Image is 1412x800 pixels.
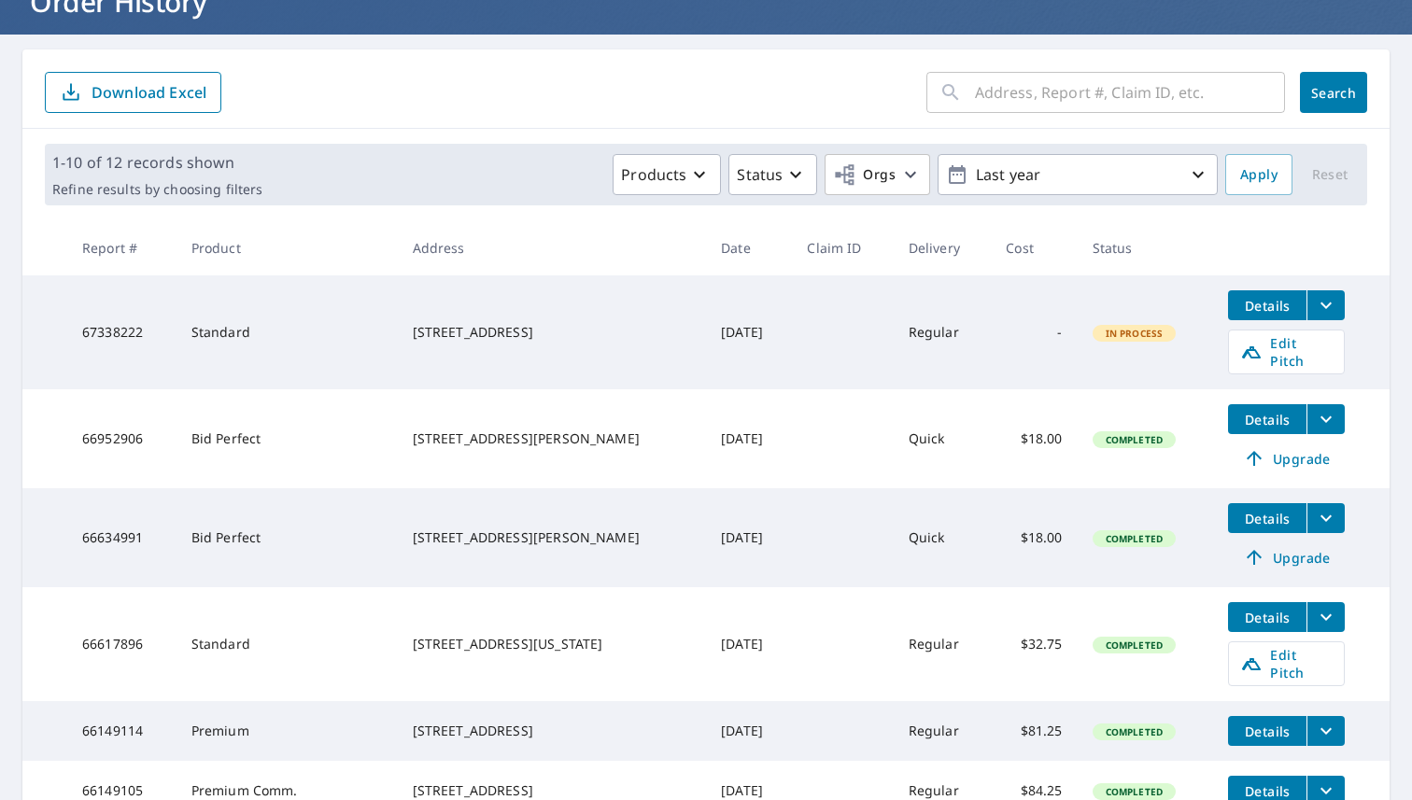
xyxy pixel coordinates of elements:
[991,220,1077,275] th: Cost
[833,163,896,187] span: Orgs
[1239,510,1295,527] span: Details
[413,722,692,740] div: [STREET_ADDRESS]
[413,429,692,448] div: [STREET_ADDRESS][PERSON_NAME]
[1240,163,1278,187] span: Apply
[1094,639,1174,652] span: Completed
[1094,725,1174,738] span: Completed
[1306,503,1345,533] button: filesDropdownBtn-66634991
[1240,646,1333,681] span: Edit Pitch
[1300,72,1367,113] button: Search
[398,220,707,275] th: Address
[67,701,176,761] td: 66149114
[1239,546,1334,568] span: Upgrade
[1225,154,1292,195] button: Apply
[1228,404,1306,434] button: detailsBtn-66952906
[413,781,692,800] div: [STREET_ADDRESS]
[938,154,1218,195] button: Last year
[1239,723,1295,740] span: Details
[92,82,206,103] p: Download Excel
[991,488,1077,587] td: $18.00
[67,488,176,587] td: 66634991
[792,220,893,275] th: Claim ID
[1228,503,1306,533] button: detailsBtn-66634991
[1094,532,1174,545] span: Completed
[176,220,398,275] th: Product
[894,275,992,389] td: Regular
[176,488,398,587] td: Bid Perfect
[1078,220,1214,275] th: Status
[1228,641,1345,686] a: Edit Pitch
[737,163,783,186] p: Status
[1306,290,1345,320] button: filesDropdownBtn-67338222
[1094,433,1174,446] span: Completed
[894,587,992,701] td: Regular
[176,275,398,389] td: Standard
[1315,84,1352,102] span: Search
[894,701,992,761] td: Regular
[706,587,792,701] td: [DATE]
[991,275,1077,389] td: -
[991,389,1077,488] td: $18.00
[1094,785,1174,798] span: Completed
[613,154,721,195] button: Products
[1228,330,1345,374] a: Edit Pitch
[975,66,1285,119] input: Address, Report #, Claim ID, etc.
[1239,411,1295,428] span: Details
[825,154,930,195] button: Orgs
[52,181,262,198] p: Refine results by choosing filters
[1239,609,1295,626] span: Details
[1228,290,1306,320] button: detailsBtn-67338222
[894,389,992,488] td: Quick
[1228,716,1306,746] button: detailsBtn-66149114
[706,488,792,587] td: [DATE]
[67,389,176,488] td: 66952906
[621,163,686,186] p: Products
[67,587,176,701] td: 66617896
[1228,443,1345,473] a: Upgrade
[968,159,1187,191] p: Last year
[176,389,398,488] td: Bid Perfect
[706,389,792,488] td: [DATE]
[67,275,176,389] td: 67338222
[1239,447,1334,470] span: Upgrade
[706,220,792,275] th: Date
[1240,334,1333,370] span: Edit Pitch
[706,275,792,389] td: [DATE]
[1306,404,1345,434] button: filesDropdownBtn-66952906
[1239,297,1295,315] span: Details
[67,220,176,275] th: Report #
[413,635,692,653] div: [STREET_ADDRESS][US_STATE]
[1228,602,1306,632] button: detailsBtn-66617896
[894,488,992,587] td: Quick
[176,701,398,761] td: Premium
[45,72,221,113] button: Download Excel
[728,154,817,195] button: Status
[991,701,1077,761] td: $81.25
[991,587,1077,701] td: $32.75
[1306,602,1345,632] button: filesDropdownBtn-66617896
[1094,327,1175,340] span: In Process
[1239,782,1295,800] span: Details
[52,151,262,174] p: 1-10 of 12 records shown
[1228,542,1345,572] a: Upgrade
[1306,716,1345,746] button: filesDropdownBtn-66149114
[894,220,992,275] th: Delivery
[413,323,692,342] div: [STREET_ADDRESS]
[413,528,692,547] div: [STREET_ADDRESS][PERSON_NAME]
[176,587,398,701] td: Standard
[706,701,792,761] td: [DATE]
